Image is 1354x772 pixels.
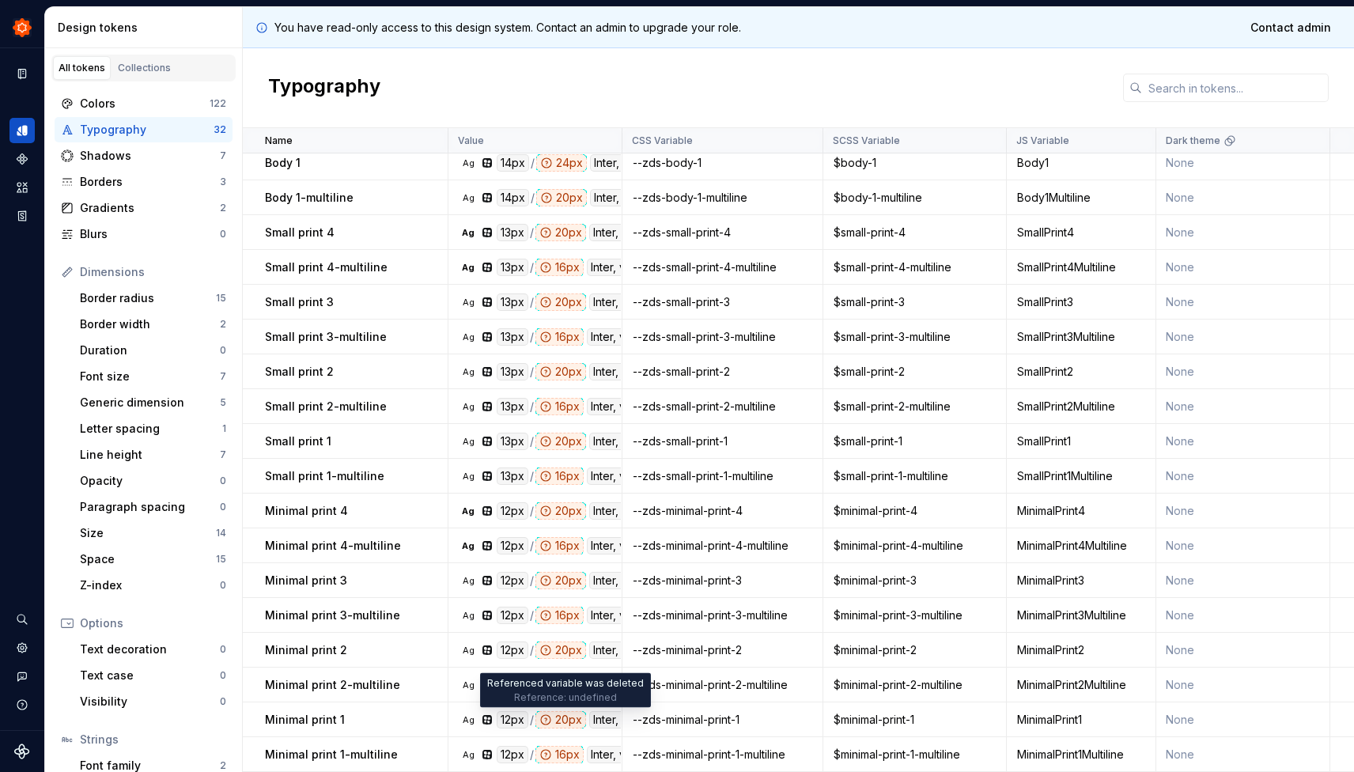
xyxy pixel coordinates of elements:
div: Options [80,615,226,631]
div: / [530,398,534,415]
div: Collections [118,62,171,74]
div: 16px [535,607,584,624]
a: Visibility0 [74,689,233,714]
p: Dark theme [1166,134,1220,147]
div: / [530,467,534,485]
div: $small-print-1 [824,433,1005,449]
div: --zds-minimal-print-1 [623,712,822,728]
td: None [1156,320,1330,354]
div: 0 [220,695,226,708]
div: Border radius [80,290,216,306]
p: Small print 2 [265,364,334,380]
div: Typography [80,122,214,138]
div: Ag [462,644,475,657]
div: --zds-small-print-4-multiline [623,259,822,275]
div: $minimal-print-4 [824,503,1005,519]
div: 20px [535,641,586,659]
div: 122 [210,97,226,110]
div: 2 [220,759,226,772]
td: None [1156,389,1330,424]
div: --zds-minimal-print-4 [623,503,822,519]
a: Z-index0 [74,573,233,598]
div: 13px [497,433,528,450]
a: Typography32 [55,117,233,142]
p: Body 1-multiline [265,190,354,206]
div: Ag [462,296,475,308]
a: Components [9,146,35,172]
div: Ag [462,226,475,239]
div: Inter, var(--zds-typography-base, Helvetica), Helvetica, arial, sans-serif [587,398,969,415]
a: Settings [9,635,35,660]
div: Body1Multiline [1008,190,1155,206]
p: Minimal print 2 [265,642,347,658]
div: Inter, var(--zds-typography-base, Helvetica), Helvetica, arial, sans-serif [587,259,969,276]
p: Small print 4-multiline [265,259,388,275]
div: --zds-small-print-1-multiline [623,468,822,484]
td: None [1156,633,1330,668]
div: $body-1 [824,155,1005,171]
td: None [1156,494,1330,528]
div: Font size [80,369,220,384]
div: SmallPrint1 [1008,433,1155,449]
div: / [530,363,534,380]
div: / [530,537,534,554]
div: Inter, var(--zds-typography-base, Helvetica), Helvetica, arial, sans-serif [587,467,969,485]
div: $small-print-2-multiline [824,399,1005,414]
div: Opacity [80,473,220,489]
div: --zds-minimal-print-1-multiline [623,747,822,763]
div: Shadows [80,148,220,164]
div: $minimal-print-3 [824,573,1005,588]
div: $minimal-print-1-multiline [824,747,1005,763]
div: SmallPrint4Multiline [1008,259,1155,275]
a: Letter spacing1 [74,416,233,441]
p: Small print 4 [265,225,335,240]
div: MinimalPrint3Multiline [1008,607,1155,623]
div: Inter, var(--zds-typography-base, Helvetica), Helvetica, arial, sans-serif [587,537,969,554]
a: Gradients2 [55,195,233,221]
div: 20px [535,224,586,241]
p: Body 1 [265,155,301,171]
div: 2 [220,202,226,214]
a: Documentation [9,61,35,86]
div: Ag [462,609,475,622]
p: Small print 2-multiline [265,399,387,414]
a: Line height7 [74,442,233,467]
div: 20px [536,189,587,206]
div: 13px [497,467,528,485]
p: JS Variable [1016,134,1069,147]
td: None [1156,215,1330,250]
div: 14px [497,154,529,172]
div: / [530,259,534,276]
div: 13px [497,328,528,346]
div: Design tokens [9,118,35,143]
div: MinimalPrint1Multiline [1008,747,1155,763]
div: Blurs [80,226,220,242]
td: None [1156,528,1330,563]
div: 16px [535,467,584,485]
div: $small-print-4 [824,225,1005,240]
a: Paragraph spacing0 [74,494,233,520]
div: Ag [462,713,475,726]
div: Inter, var(--zds-typography-base, Helvetica), Helvetica, arial, sans-serif [590,189,972,206]
p: Minimal print 4 [265,503,348,519]
div: $minimal-print-2 [824,642,1005,658]
a: Colors122 [55,91,233,116]
div: / [530,502,534,520]
div: SmallPrint1Multiline [1008,468,1155,484]
div: / [530,293,534,311]
div: 0 [220,669,226,682]
div: / [530,711,534,728]
div: 0 [220,228,226,240]
div: 13px [497,224,528,241]
div: 16px [535,537,584,554]
a: Contact admin [1240,13,1341,42]
p: Minimal print 3 [265,573,347,588]
div: Ag [462,470,475,482]
div: 12px [497,572,528,589]
a: Border radius15 [74,286,233,311]
div: Letter spacing [80,421,222,437]
td: None [1156,354,1330,389]
button: Search ⌘K [9,607,35,632]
